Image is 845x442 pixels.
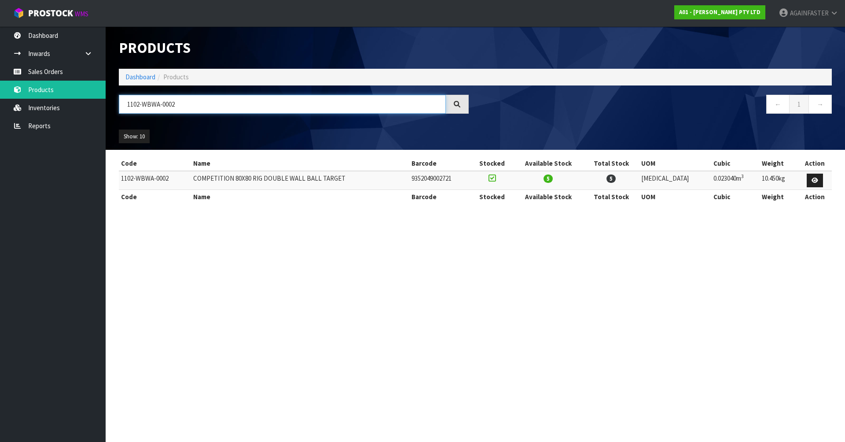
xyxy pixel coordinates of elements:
[119,156,191,171] th: Code
[75,10,88,18] small: WMS
[28,7,73,19] span: ProStock
[482,95,832,116] nav: Page navigation
[471,156,513,171] th: Stocked
[760,156,798,171] th: Weight
[471,190,513,204] th: Stocked
[760,171,798,190] td: 10.450kg
[513,156,584,171] th: Available Stock
[639,171,711,190] td: [MEDICAL_DATA]
[191,190,409,204] th: Name
[125,73,155,81] a: Dashboard
[409,190,471,204] th: Barcode
[513,190,584,204] th: Available Stock
[544,175,553,183] span: 5
[163,73,189,81] span: Products
[191,171,409,190] td: COMPETITION 80X80 RIG DOUBLE WALL BALL TARGET
[584,190,639,204] th: Total Stock
[639,190,711,204] th: UOM
[191,156,409,171] th: Name
[766,95,790,114] a: ←
[711,190,760,204] th: Cubic
[679,8,760,16] strong: A01 - [PERSON_NAME] PTY LTD
[798,156,832,171] th: Action
[119,190,191,204] th: Code
[409,156,471,171] th: Barcode
[798,190,832,204] th: Action
[639,156,711,171] th: UOM
[606,175,616,183] span: 5
[711,156,760,171] th: Cubic
[760,190,798,204] th: Weight
[790,9,829,17] span: AGAINFASTER
[584,156,639,171] th: Total Stock
[409,171,471,190] td: 9352049002721
[741,173,744,179] sup: 3
[789,95,809,114] a: 1
[119,40,469,56] h1: Products
[13,7,24,19] img: cube-alt.png
[119,171,191,190] td: 1102-WBWA-0002
[711,171,760,190] td: 0.023040m
[119,95,446,114] input: Search products
[808,95,832,114] a: →
[119,130,150,144] button: Show: 10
